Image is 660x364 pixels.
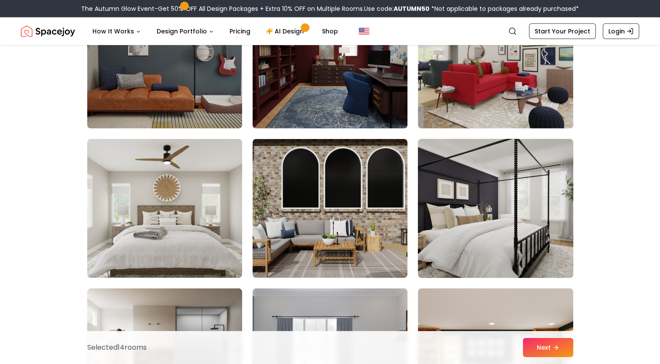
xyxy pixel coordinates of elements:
img: Room room-53 [253,139,407,278]
img: Room room-54 [414,136,577,281]
button: How It Works [85,23,148,40]
img: United States [359,26,369,36]
button: Next [523,338,573,357]
p: Selected 14 room s [87,342,147,353]
img: Spacejoy Logo [21,23,75,40]
nav: Global [21,17,639,45]
span: *Not applicable to packages already purchased* [430,4,579,13]
span: Use code: [364,4,430,13]
a: Shop [315,23,345,40]
div: The Autumn Glow Event-Get 50% OFF All Design Packages + Extra 10% OFF on Multiple Rooms. [81,4,579,13]
a: Pricing [223,23,257,40]
a: Start Your Project [529,23,596,39]
img: Room room-52 [87,139,242,278]
button: Design Portfolio [150,23,221,40]
a: AI Design [259,23,313,40]
nav: Main [85,23,345,40]
b: AUTUMN50 [394,4,430,13]
a: Spacejoy [21,23,75,40]
a: Login [603,23,639,39]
